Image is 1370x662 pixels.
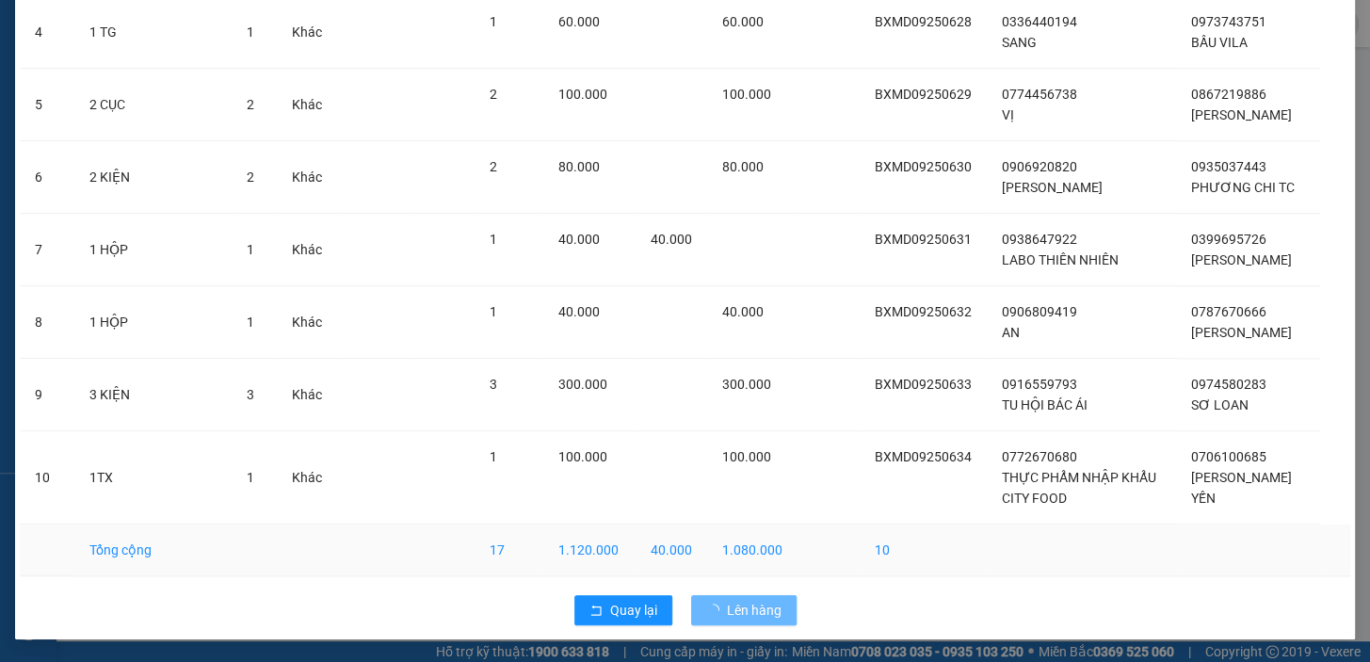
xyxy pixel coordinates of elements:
td: 17 [475,525,543,576]
span: 0916559793 [1002,377,1077,392]
td: 10 [860,525,987,576]
span: 80.000 [558,159,600,174]
span: 0974580283 [1191,377,1266,392]
span: 2 [490,159,497,174]
span: 0336440194 [1002,14,1077,29]
td: 40.000 [635,525,706,576]
td: 5 [20,69,74,141]
span: 100.000 [558,87,607,102]
span: 0973743751 [1191,14,1266,29]
span: PHƯƠNG CHI TC [1191,180,1295,195]
span: 100.000 [558,449,607,464]
td: Khác [277,141,337,214]
span: 100.000 [721,87,770,102]
td: 1TX [74,431,232,525]
div: VP Đắk Tô [161,16,352,39]
span: BXMD09250628 [875,14,972,29]
div: 0906976373 [16,84,148,110]
span: BXMD09250631 [875,232,972,247]
span: SANG [1002,35,1037,50]
span: Gửi: [16,18,45,38]
td: Tổng cộng [74,525,232,576]
span: 1 [490,14,497,29]
span: 0787670666 [1191,304,1266,319]
td: 9 [20,359,74,431]
span: Lên hàng [727,600,782,621]
div: 500.000 [158,121,354,148]
span: 300.000 [558,377,607,392]
button: Lên hàng [691,595,797,625]
td: 7 [20,214,74,286]
span: 1 [247,470,254,485]
div: BX Miền Đông [16,16,148,61]
span: BXMD09250632 [875,304,972,319]
span: 40.000 [650,232,691,247]
span: [PERSON_NAME] YẾN [1191,470,1292,506]
span: 2 [247,170,254,185]
span: THỰC PHẨM NHẬP KHẨU CITY FOOD [1002,470,1156,506]
span: 60.000 [721,14,763,29]
span: 0772670680 [1002,449,1077,464]
span: 100.000 [721,449,770,464]
span: 0399695726 [1191,232,1266,247]
span: 1 [247,242,254,257]
td: 2 CỤC [74,69,232,141]
span: 1 [490,449,497,464]
span: [PERSON_NAME] [1191,252,1292,267]
td: Khác [277,214,337,286]
span: 1 [247,315,254,330]
span: CC : [158,126,185,146]
td: 1 HỘP [74,286,232,359]
span: 1 [490,304,497,319]
span: loading [706,604,727,617]
td: 8 [20,286,74,359]
span: 1 [490,232,497,247]
span: 3 [247,387,254,402]
span: 0906920820 [1002,159,1077,174]
span: 0706100685 [1191,449,1266,464]
span: 0774456738 [1002,87,1077,102]
td: 1.080.000 [706,525,797,576]
span: 2 [490,87,497,102]
span: Quay lại [610,600,657,621]
td: 10 [20,431,74,525]
span: TU HỘI BÁC ÁI [1002,397,1088,412]
td: 2 KIỆN [74,141,232,214]
td: Khác [277,286,337,359]
span: 80.000 [721,159,763,174]
span: 300.000 [721,377,770,392]
span: [PERSON_NAME] [1002,180,1103,195]
span: 0906809419 [1002,304,1077,319]
span: 40.000 [558,232,600,247]
span: 1 [247,24,254,40]
span: 0938647922 [1002,232,1077,247]
span: BẦU VILA [1191,35,1248,50]
td: Khác [277,359,337,431]
span: BXMD09250634 [875,449,972,464]
span: rollback [589,604,603,619]
div: 0944808952 [161,84,352,110]
td: 3 KIỆN [74,359,232,431]
span: 2 [247,97,254,112]
td: 1.120.000 [543,525,635,576]
span: 0935037443 [1191,159,1266,174]
span: BXMD09250629 [875,87,972,102]
span: 3 [490,377,497,392]
button: rollbackQuay lại [574,595,672,625]
td: Khác [277,431,337,525]
div: DÉP [GEOGRAPHIC_DATA] [161,39,352,84]
span: [PERSON_NAME] [1191,325,1292,340]
span: 40.000 [721,304,763,319]
span: AN [1002,325,1020,340]
td: Khác [277,69,337,141]
span: 60.000 [558,14,600,29]
td: 6 [20,141,74,214]
span: VỊ [1002,107,1014,122]
span: SƠ LOAN [1191,397,1249,412]
span: [PERSON_NAME] [1191,107,1292,122]
span: 40.000 [558,304,600,319]
span: Nhận: [161,18,206,38]
div: DỊU [16,61,148,84]
span: LABO THIÊN NHIÊN [1002,252,1119,267]
td: 1 HỘP [74,214,232,286]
